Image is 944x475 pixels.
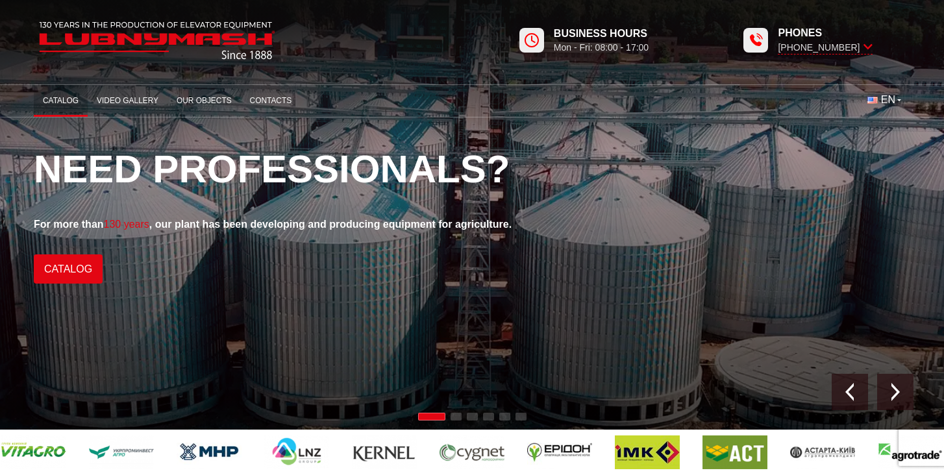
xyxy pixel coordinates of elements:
span: Need professionals? [34,147,510,191]
img: English [867,97,878,104]
div: Previous slide [832,374,868,410]
span: Mon - Fri: 08:00 - 17:00 [554,42,649,54]
span: Go to slide 1 [418,413,445,420]
img: Lubnymash time icon [748,32,764,48]
img: Lubnymash time icon [524,32,540,48]
span: Go to slide 6 [515,413,527,420]
span: Go to slide 4 [483,413,494,420]
img: Prev [841,383,859,401]
a: Catalog [34,254,103,284]
span: Go to slide 2 [451,413,462,420]
button: EN [858,88,910,112]
img: Next [886,383,904,401]
a: Video gallery [88,88,168,114]
span: EN [881,93,895,107]
span: Business hours [554,27,649,41]
span: Go to slide 5 [499,413,510,420]
a: Contacts [241,88,301,114]
div: Next slide [877,374,913,410]
span: Phones [778,26,872,40]
span: [PHONE_NUMBER] [778,41,872,55]
span: 130 years [104,219,149,230]
a: Catalog [34,88,88,114]
img: Lubnymash [34,16,280,65]
span: Go to slide 3 [467,413,478,420]
strong: For more than , our plant has been developing and producing equipment for agriculture. [34,219,512,230]
a: Our objects [168,88,241,114]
